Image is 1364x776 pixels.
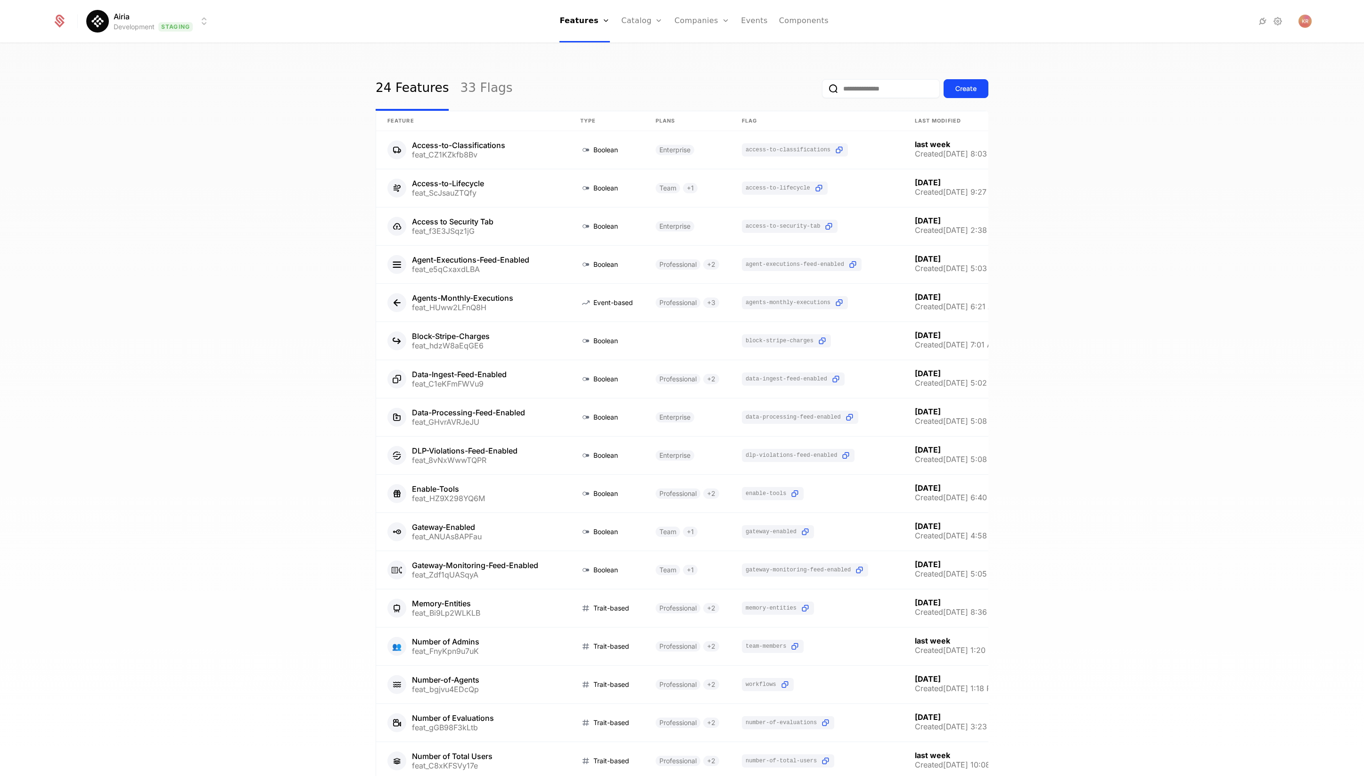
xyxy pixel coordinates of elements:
[569,111,644,131] th: Type
[376,66,449,111] a: 24 Features
[89,11,210,32] button: Select environment
[904,111,1016,131] th: Last Modified
[114,11,130,22] span: Airia
[731,111,904,131] th: Flag
[86,10,109,33] img: Airia
[1257,16,1268,27] a: Integrations
[158,22,193,32] span: Staging
[376,111,569,131] th: Feature
[955,84,977,93] div: Create
[644,111,731,131] th: Plans
[114,22,155,32] div: Development
[1272,16,1283,27] a: Settings
[460,66,512,111] a: 33 Flags
[1298,15,1312,28] button: Open user button
[1298,15,1312,28] img: Katrina Reddy
[944,79,988,98] button: Create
